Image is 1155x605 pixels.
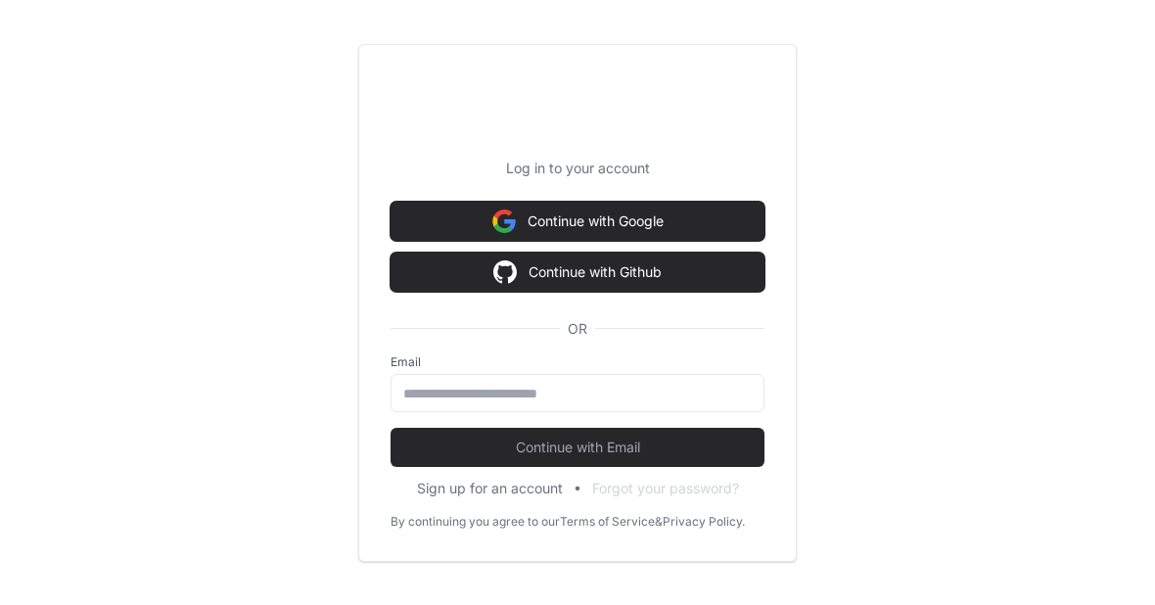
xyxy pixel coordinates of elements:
[391,202,764,241] button: Continue with Google
[592,479,739,498] button: Forgot your password?
[391,428,764,467] button: Continue with Email
[391,438,764,457] span: Continue with Email
[655,514,663,530] div: &
[560,514,655,530] a: Terms of Service
[492,202,516,241] img: Sign in with google
[391,514,560,530] div: By continuing you agree to our
[663,514,745,530] a: Privacy Policy.
[417,479,563,498] button: Sign up for an account
[560,319,595,339] span: OR
[493,253,517,292] img: Sign in with google
[391,253,764,292] button: Continue with Github
[391,354,764,370] label: Email
[391,159,764,178] p: Log in to your account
